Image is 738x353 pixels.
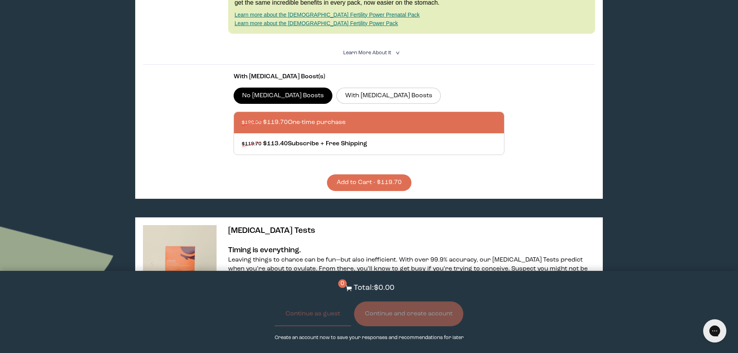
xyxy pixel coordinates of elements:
p: With [MEDICAL_DATA] Boost(s) [234,72,505,81]
iframe: Gorgias live chat messenger [699,317,730,345]
p: Total: $0.00 [354,282,394,294]
p: Create an account now to save your responses and recommendations for later [275,334,464,341]
span: Learn More About it [343,50,391,55]
span: 0 [338,279,347,288]
p: Leaving things to chance can be fun—but also inefficient. With over 99.9% accuracy, our [MEDICAL_... [228,256,595,282]
label: No [MEDICAL_DATA] Boosts [234,88,333,104]
strong: Timing is everything. [228,246,301,254]
a: Learn more about the [DEMOGRAPHIC_DATA] Fertility Power Prenatal Pack [234,12,420,18]
button: Continue as guest [275,301,351,326]
img: thumbnail image [143,225,217,299]
button: Add to Cart - $119.70 [327,174,411,191]
a: Learn more about the [DEMOGRAPHIC_DATA] Fertility Power Pack [234,20,398,26]
button: Continue and create account [354,301,463,326]
label: With [MEDICAL_DATA] Boosts [336,88,441,104]
i: < [393,51,401,55]
span: [MEDICAL_DATA] Tests [228,227,315,235]
summary: Learn More About it < [343,49,395,57]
